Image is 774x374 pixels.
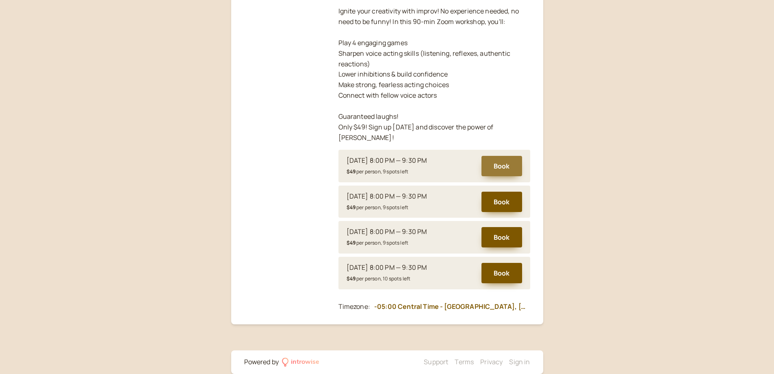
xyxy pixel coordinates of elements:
[338,302,370,312] div: Timezone:
[347,262,427,273] div: [DATE] 8:00 PM — 9:30 PM
[509,357,530,366] a: Sign in
[347,239,356,246] b: $49
[347,227,427,237] div: [DATE] 8:00 PM — 9:30 PM
[291,357,319,367] div: introwise
[347,191,427,202] div: [DATE] 8:00 PM — 9:30 PM
[481,156,522,176] button: Book
[481,263,522,283] button: Book
[481,192,522,212] button: Book
[282,357,320,367] a: introwise
[347,275,411,282] small: per person, 10 spots left
[347,239,409,246] small: per person, 9 spots left
[347,168,356,175] b: $49
[347,155,427,166] div: [DATE] 8:00 PM — 9:30 PM
[455,357,474,366] a: Terms
[424,357,448,366] a: Support
[347,204,356,211] b: $49
[481,227,522,247] button: Book
[244,357,279,367] div: Powered by
[480,357,503,366] a: Privacy
[347,275,356,282] b: $49
[347,168,409,175] small: per person, 9 spots left
[347,204,409,211] small: per person, 9 spots left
